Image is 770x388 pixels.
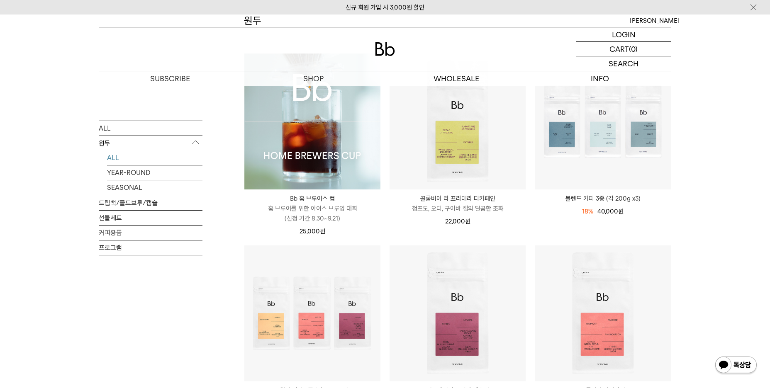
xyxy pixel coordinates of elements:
p: WHOLESALE [385,71,528,86]
img: 콜롬비아 라 프라데라 디카페인 [390,53,526,189]
a: CART (0) [576,42,671,56]
a: 블렌드 커피 3종 (각 200g x3) [535,194,671,204]
p: 홈 브루어를 위한 아이스 브루잉 대회 (신청 기간 8.30~9.21) [244,204,380,223]
span: 22,000 [445,218,470,225]
img: Bb 홈 브루어스 컵 [244,53,380,189]
img: 인도네시아 프린자 내추럴 [390,245,526,381]
p: SEARCH [609,56,638,71]
p: (0) [629,42,638,56]
p: LOGIN [612,27,636,41]
a: 드립백/콜드브루/캡슐 [99,195,202,210]
span: 원 [618,208,624,215]
p: INFO [528,71,671,86]
p: 콜롬비아 라 프라데라 디카페인 [390,194,526,204]
a: ALL [107,150,202,165]
span: 원 [320,228,325,235]
p: Bb 홈 브루어스 컵 [244,194,380,204]
a: SEASONAL [107,180,202,194]
a: 프로그램 [99,240,202,255]
span: 25,000 [300,228,325,235]
a: 콜롬비아 라 프라데라 디카페인 청포도, 오디, 구아바 잼의 달콤한 조화 [390,194,526,213]
img: 9월의 커피 3종 (각 200g x3) [244,245,380,381]
span: 원 [465,218,470,225]
span: 40,000 [597,208,624,215]
a: 선물세트 [99,210,202,225]
a: SUBSCRIBE [99,71,242,86]
a: ALL [99,121,202,135]
a: Bb 홈 브루어스 컵 홈 브루어를 위한 아이스 브루잉 대회(신청 기간 8.30~9.21) [244,194,380,223]
a: LOGIN [576,27,671,42]
img: 블렌드 커피 3종 (각 200g x3) [535,53,671,189]
a: 신규 회원 가입 시 3,000원 할인 [346,4,424,11]
div: 18% [582,206,593,216]
a: YEAR-ROUND [107,165,202,179]
img: 로고 [375,42,395,56]
img: 카카오톡 채널 1:1 채팅 버튼 [714,356,758,376]
p: 원두 [99,136,202,150]
a: SHOP [242,71,385,86]
p: 청포도, 오디, 구아바 잼의 달콤한 조화 [390,204,526,213]
a: 커피용품 [99,225,202,240]
img: 콜롬비아 마라카이 [535,245,671,381]
p: CART [609,42,629,56]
